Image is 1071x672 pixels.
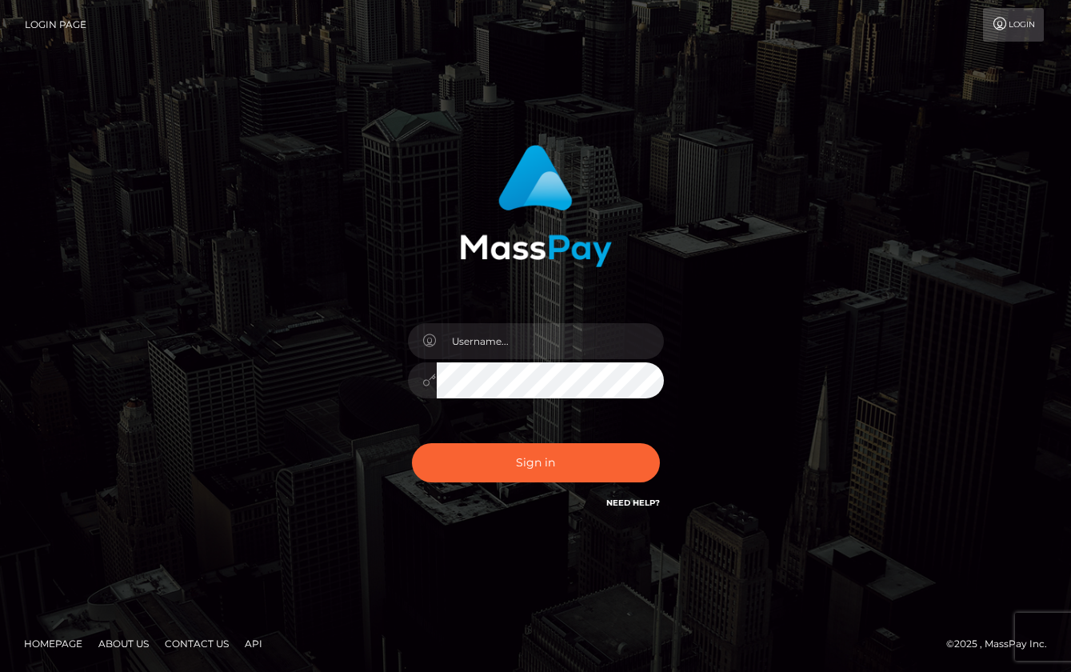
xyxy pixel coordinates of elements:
[460,145,612,267] img: MassPay Login
[983,8,1044,42] a: Login
[606,498,660,508] a: Need Help?
[25,8,86,42] a: Login Page
[158,631,235,656] a: Contact Us
[18,631,89,656] a: Homepage
[946,635,1059,653] div: © 2025 , MassPay Inc.
[92,631,155,656] a: About Us
[412,443,660,482] button: Sign in
[238,631,269,656] a: API
[437,323,664,359] input: Username...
